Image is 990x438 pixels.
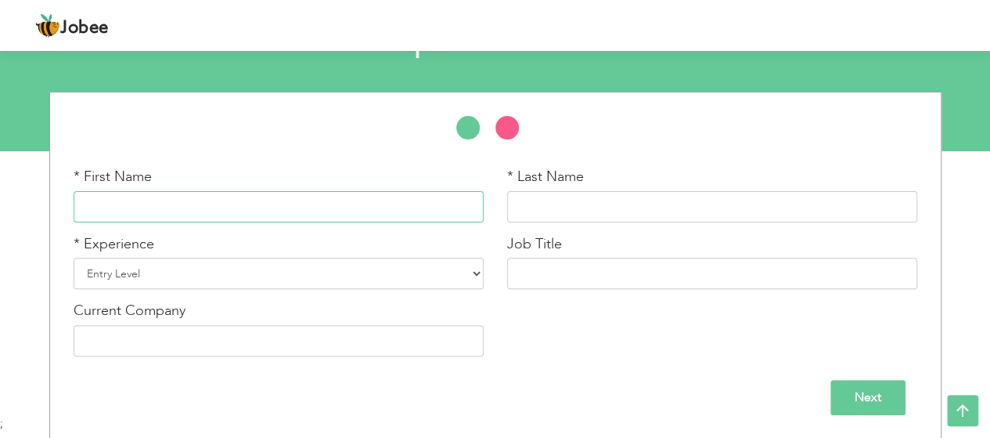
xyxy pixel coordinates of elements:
label: Current Company [74,301,185,321]
label: * First Name [74,167,152,187]
span: Jobee [60,20,109,37]
input: Next [830,380,905,415]
label: * Experience [74,234,154,255]
img: jobee.io [35,13,60,38]
label: Job Title [507,234,562,255]
label: * Last Name [507,167,584,187]
h2: Step 1: The basics [135,20,855,60]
